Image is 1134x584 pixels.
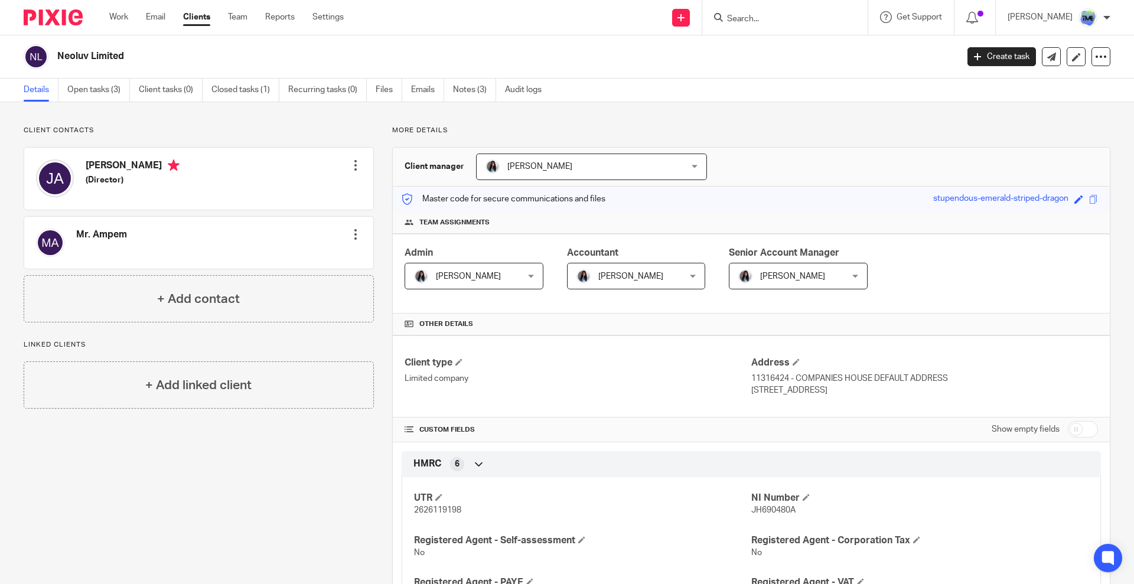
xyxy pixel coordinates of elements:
[36,229,64,257] img: svg%3E
[507,162,572,171] span: [PERSON_NAME]
[436,272,501,280] span: [PERSON_NAME]
[288,79,367,102] a: Recurring tasks (0)
[265,11,295,23] a: Reports
[453,79,496,102] a: Notes (3)
[897,13,942,21] span: Get Support
[146,11,165,23] a: Email
[933,193,1068,206] div: stupendous-emerald-striped-dragon
[24,340,374,350] p: Linked clients
[414,269,428,283] img: 1653117891607.jpg
[86,159,180,174] h4: [PERSON_NAME]
[751,384,1098,396] p: [STREET_ADDRESS]
[726,14,832,25] input: Search
[751,549,762,557] span: No
[392,126,1110,135] p: More details
[76,229,127,241] h4: Mr. Ampem
[411,79,444,102] a: Emails
[751,506,796,514] span: JH690480A
[24,126,374,135] p: Client contacts
[729,248,839,257] span: Senior Account Manager
[376,79,402,102] a: Files
[751,492,1089,504] h4: NI Number
[402,193,605,205] p: Master code for secure communications and files
[419,319,473,329] span: Other details
[567,248,618,257] span: Accountant
[414,534,751,547] h4: Registered Agent - Self-assessment
[405,373,751,384] p: Limited company
[24,79,58,102] a: Details
[1078,8,1097,27] img: FINAL%20LOGO%20FOR%20TME.png
[751,534,1089,547] h4: Registered Agent - Corporation Tax
[413,458,441,470] span: HMRC
[24,9,83,25] img: Pixie
[414,506,461,514] span: 2626119198
[24,44,48,69] img: svg%3E
[455,458,460,470] span: 6
[405,161,464,172] h3: Client manager
[751,373,1098,384] p: 11316424 - COMPANIES HOUSE DEFAULT ADDRESS
[1008,11,1073,23] p: [PERSON_NAME]
[505,79,550,102] a: Audit logs
[992,423,1060,435] label: Show empty fields
[86,174,180,186] h5: (Director)
[405,357,751,369] h4: Client type
[183,11,210,23] a: Clients
[157,290,240,308] h4: + Add contact
[67,79,130,102] a: Open tasks (3)
[145,376,252,394] h4: + Add linked client
[414,492,751,504] h4: UTR
[738,269,752,283] img: 1653117891607.jpg
[967,47,1036,66] a: Create task
[414,549,425,557] span: No
[109,11,128,23] a: Work
[312,11,344,23] a: Settings
[405,248,433,257] span: Admin
[751,357,1098,369] h4: Address
[485,159,500,174] img: 1653117891607.jpg
[228,11,247,23] a: Team
[598,272,663,280] span: [PERSON_NAME]
[57,50,771,63] h2: Neoluv Limited
[576,269,591,283] img: 1653117891607.jpg
[139,79,203,102] a: Client tasks (0)
[419,218,490,227] span: Team assignments
[36,159,74,197] img: svg%3E
[168,159,180,171] i: Primary
[211,79,279,102] a: Closed tasks (1)
[405,425,751,435] h4: CUSTOM FIELDS
[760,272,825,280] span: [PERSON_NAME]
